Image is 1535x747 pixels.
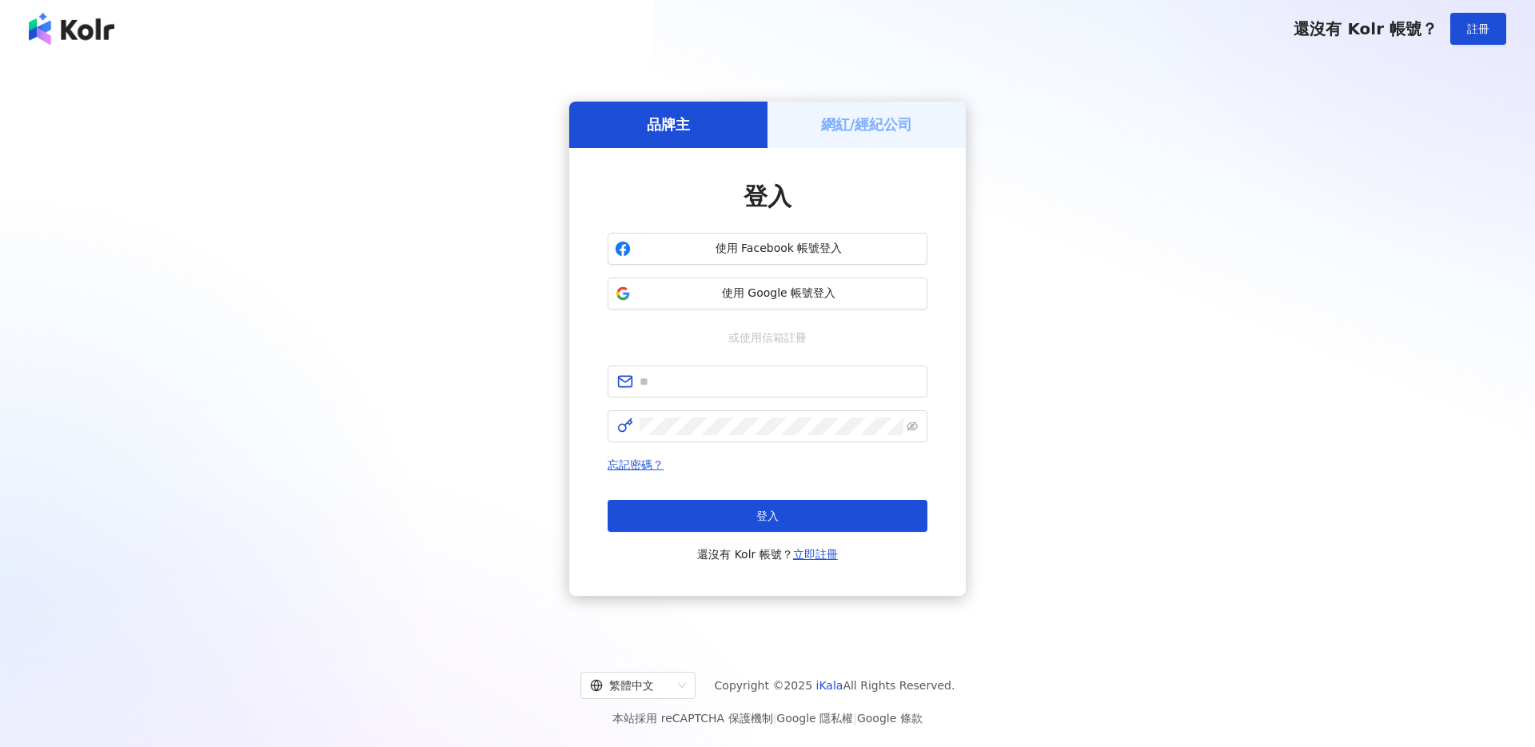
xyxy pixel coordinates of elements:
[1467,22,1489,35] span: 註冊
[608,458,664,471] a: 忘記密碼？
[717,329,818,346] span: 或使用信箱註冊
[590,673,672,698] div: 繁體中文
[744,182,791,210] span: 登入
[608,500,927,532] button: 登入
[1294,19,1437,38] span: 還沒有 Kolr 帳號？
[637,286,920,302] span: 使用 Google 帳號登入
[647,114,690,134] h5: 品牌主
[29,13,114,45] img: logo
[821,114,913,134] h5: 網紅/經紀公司
[857,712,923,725] a: Google 條款
[612,709,922,728] span: 本站採用 reCAPTCHA 保護機制
[608,233,927,265] button: 使用 Facebook 帳號登入
[907,421,918,432] span: eye-invisible
[637,241,920,257] span: 使用 Facebook 帳號登入
[1450,13,1506,45] button: 註冊
[756,509,779,522] span: 登入
[697,545,838,564] span: 還沒有 Kolr 帳號？
[853,712,857,725] span: |
[816,679,843,692] a: iKala
[715,676,955,695] span: Copyright © 2025 All Rights Reserved.
[773,712,777,725] span: |
[793,548,838,561] a: 立即註冊
[776,712,853,725] a: Google 隱私權
[608,278,927,310] button: 使用 Google 帳號登入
